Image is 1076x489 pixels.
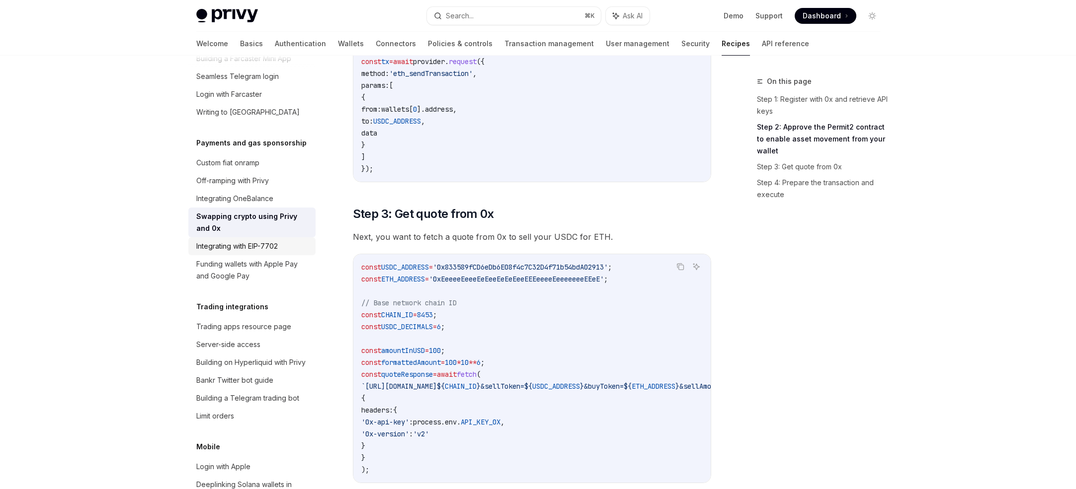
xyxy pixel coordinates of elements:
[437,322,441,331] span: 6
[373,117,421,126] span: USDC_ADDRESS
[624,382,632,391] span: ${
[196,175,269,187] div: Off-ramping with Privy
[417,105,425,114] span: ].
[532,382,580,391] span: USDC_ADDRESS
[353,230,711,244] span: Next, you want to fetch a quote from 0x to sell your USDC for ETH.
[361,370,381,379] span: const
[389,69,473,78] span: 'eth_sendTransaction'
[446,10,474,22] div: Search...
[361,81,389,90] span: params:
[196,321,291,333] div: Trading apps resource page
[361,105,381,114] span: from:
[461,418,500,426] span: API_KEY_0X
[196,70,279,82] div: Seamless Telegram login
[188,318,316,336] a: Trading apps resource page
[690,260,703,273] button: Ask AI
[188,407,316,425] a: Limit orders
[477,370,481,379] span: (
[361,164,373,173] span: });
[795,8,856,24] a: Dashboard
[425,275,429,283] span: =
[449,57,477,66] span: request
[381,322,433,331] span: USDC_DECIMALS
[361,346,381,355] span: const
[381,310,413,319] span: CHAIN_ID
[361,394,365,403] span: {
[724,11,744,21] a: Demo
[445,358,457,367] span: 100
[361,453,365,462] span: }
[196,9,258,23] img: light logo
[608,263,612,272] span: ;
[361,406,393,415] span: headers:
[381,105,409,114] span: wallets
[433,310,437,319] span: ;
[421,117,425,126] span: ,
[604,275,608,283] span: ;
[429,275,604,283] span: '0xEeeeeEeeeEeEeeEeEeEeeEEEeeeeEeeeeeeeEEeE'
[196,210,310,234] div: Swapping crypto using Privy and 0x
[361,275,381,283] span: const
[409,429,413,438] span: :
[457,370,477,379] span: fetch
[361,57,381,66] span: const
[757,175,888,203] a: Step 4: Prepare the transaction and execute
[441,322,445,331] span: ;
[188,389,316,407] a: Building a Telegram trading bot
[757,119,888,159] a: Step 2: Approve the Permit2 contract to enable asset movement from your wallet
[196,392,299,404] div: Building a Telegram trading bot
[584,12,595,20] span: ⌘ K
[767,75,812,87] span: On this page
[196,157,259,169] div: Custom fiat onramp
[361,140,365,149] span: }
[433,322,437,331] span: =
[353,206,494,222] span: Step 3: Get quote from 0x
[477,358,481,367] span: 6
[477,382,481,391] span: }
[409,105,413,114] span: [
[361,129,377,138] span: data
[361,263,381,272] span: const
[433,263,608,272] span: '0x833589fCD6eDb6E08f4c7C32D4f71b54bdA02913'
[361,429,409,438] span: '0x-version'
[445,382,477,391] span: CHAIN_ID
[188,371,316,389] a: Bankr Twitter bot guide
[679,382,727,391] span: &sellAmount=
[803,11,841,21] span: Dashboard
[441,346,445,355] span: ;
[338,32,364,56] a: Wallets
[196,193,273,205] div: Integrating OneBalance
[429,346,441,355] span: 100
[188,85,316,103] a: Login with Farcaster
[757,91,888,119] a: Step 1: Register with 0x and retrieve API keys
[757,159,888,175] a: Step 3: Get quote from 0x
[361,382,437,391] span: `[URL][DOMAIN_NAME]
[196,301,268,313] h5: Trading integrations
[453,105,457,114] span: ,
[584,382,624,391] span: &buyToken=
[361,465,369,474] span: );
[477,57,485,66] span: ({
[433,370,437,379] span: =
[481,358,485,367] span: ;
[864,8,880,24] button: Toggle dark mode
[524,382,532,391] span: ${
[188,103,316,121] a: Writing to [GEOGRAPHIC_DATA]
[755,11,783,21] a: Support
[425,105,453,114] span: address
[762,32,809,56] a: API reference
[381,275,425,283] span: ETH_ADDRESS
[188,172,316,190] a: Off-ramping with Privy
[413,429,429,438] span: 'v2'
[457,418,461,426] span: .
[196,240,278,252] div: Integrating with EIP-7702
[580,382,584,391] span: }
[188,353,316,371] a: Building on Hyperliquid with Privy
[437,382,445,391] span: ${
[437,370,457,379] span: await
[196,258,310,282] div: Funding wallets with Apple Pay and Google Pay
[674,260,687,273] button: Copy the contents from the code block
[196,441,220,453] h5: Mobile
[188,458,316,476] a: Login with Apple
[196,339,260,350] div: Server-side access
